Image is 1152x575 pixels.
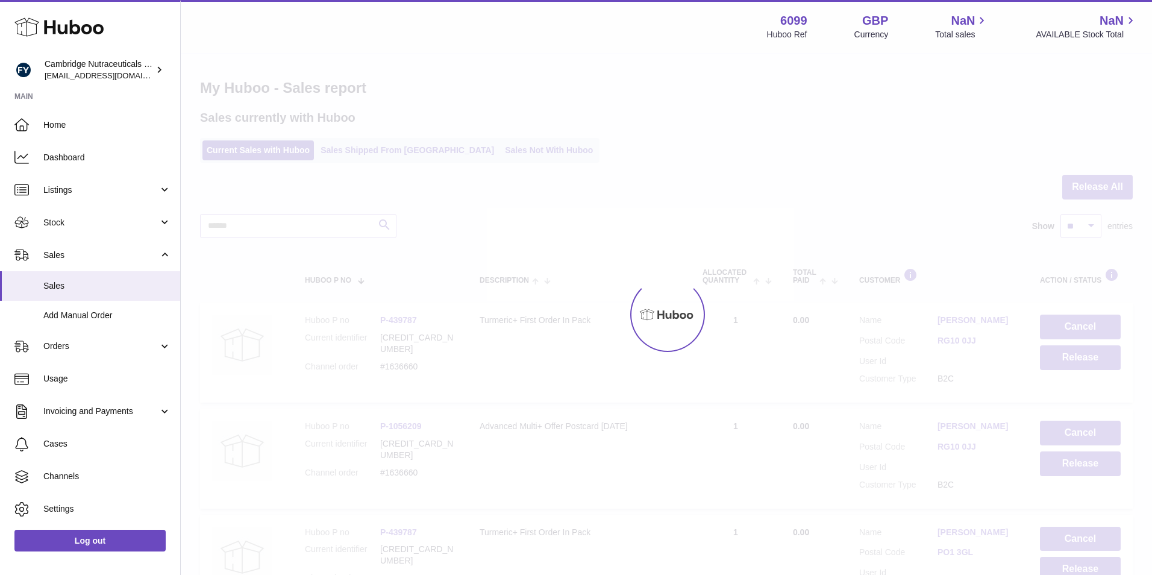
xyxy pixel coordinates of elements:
span: Home [43,119,171,131]
span: Listings [43,184,158,196]
div: Huboo Ref [767,29,807,40]
span: Cases [43,438,171,450]
span: NaN [1100,13,1124,29]
img: internalAdmin-6099@internal.huboo.com [14,61,33,79]
span: Sales [43,280,171,292]
span: Invoicing and Payments [43,406,158,417]
strong: 6099 [780,13,807,29]
div: Cambridge Nutraceuticals Ltd [45,58,153,81]
span: Add Manual Order [43,310,171,321]
span: Channels [43,471,171,482]
span: Dashboard [43,152,171,163]
span: AVAILABLE Stock Total [1036,29,1138,40]
a: NaN AVAILABLE Stock Total [1036,13,1138,40]
div: Currency [854,29,889,40]
span: Orders [43,341,158,352]
span: Usage [43,373,171,385]
span: Settings [43,503,171,515]
a: NaN Total sales [935,13,989,40]
span: Total sales [935,29,989,40]
span: NaN [951,13,975,29]
span: Stock [43,217,158,228]
strong: GBP [862,13,888,29]
span: [EMAIL_ADDRESS][DOMAIN_NAME] [45,71,177,80]
a: Log out [14,530,166,551]
span: Sales [43,250,158,261]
